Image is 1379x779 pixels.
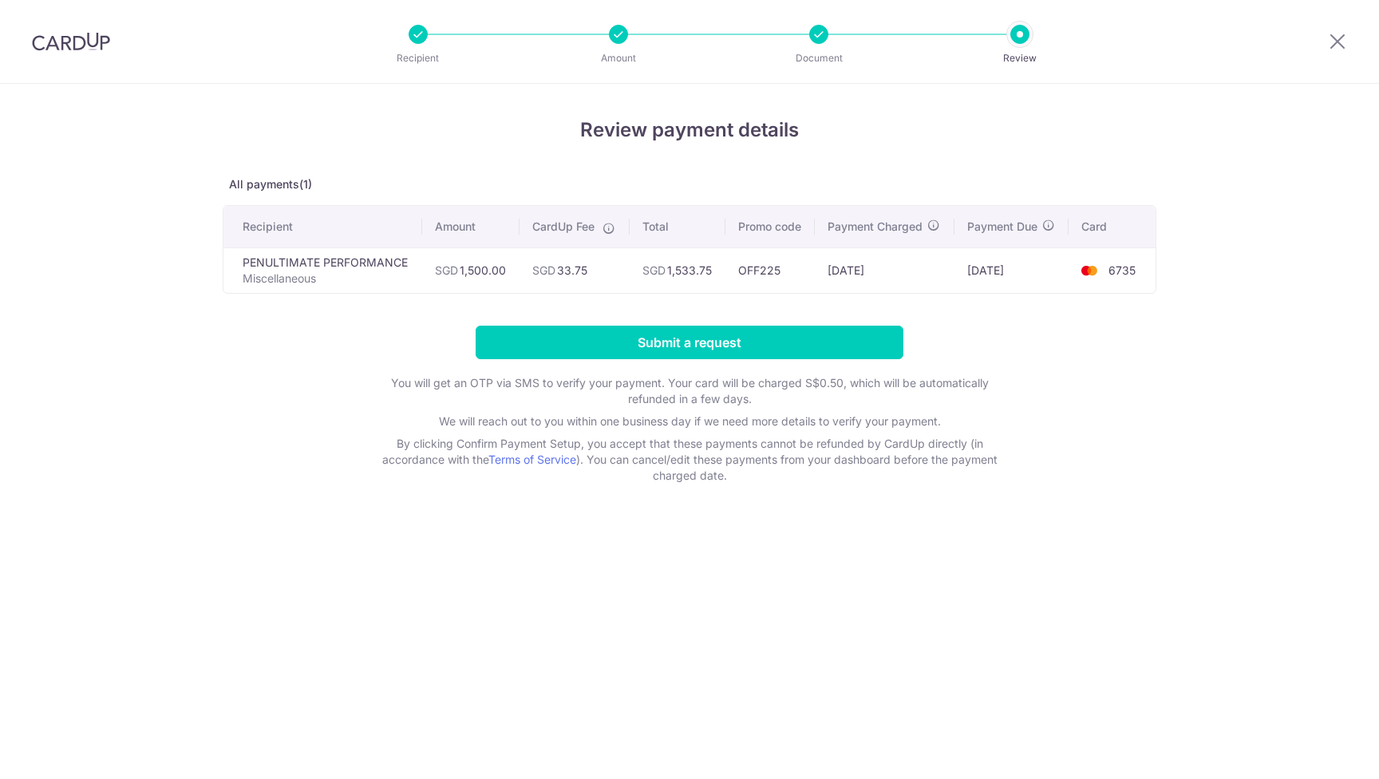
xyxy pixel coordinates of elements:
td: OFF225 [725,247,815,293]
a: Terms of Service [488,453,576,466]
p: Amount [559,50,678,66]
th: Promo code [725,206,815,247]
th: Card [1069,206,1156,247]
span: SGD [532,263,555,277]
td: 33.75 [520,247,629,293]
td: PENULTIMATE PERFORMANCE [223,247,422,293]
td: [DATE] [815,247,954,293]
th: Total [630,206,725,247]
span: SGD [435,263,458,277]
th: Recipient [223,206,422,247]
h4: Review payment details [223,116,1156,144]
input: Submit a request [476,326,903,359]
td: 1,533.75 [630,247,725,293]
p: By clicking Confirm Payment Setup, you accept that these payments cannot be refunded by CardUp di... [370,436,1009,484]
span: SGD [642,263,666,277]
p: All payments(1) [223,176,1156,192]
p: Miscellaneous [243,271,409,287]
span: Payment Due [967,219,1037,235]
span: CardUp Fee [532,219,595,235]
td: [DATE] [954,247,1069,293]
span: 6735 [1108,263,1136,277]
p: We will reach out to you within one business day if we need more details to verify your payment. [370,413,1009,429]
p: Document [760,50,878,66]
img: <span class="translation_missing" title="translation missing: en.account_steps.new_confirm_form.b... [1073,261,1105,280]
img: CardUp [32,32,110,51]
td: 1,500.00 [422,247,520,293]
th: Amount [422,206,520,247]
span: Payment Charged [828,219,923,235]
p: Recipient [359,50,477,66]
p: You will get an OTP via SMS to verify your payment. Your card will be charged S$0.50, which will ... [370,375,1009,407]
iframe: Opens a widget where you can find more information [1276,731,1363,771]
p: Review [961,50,1079,66]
